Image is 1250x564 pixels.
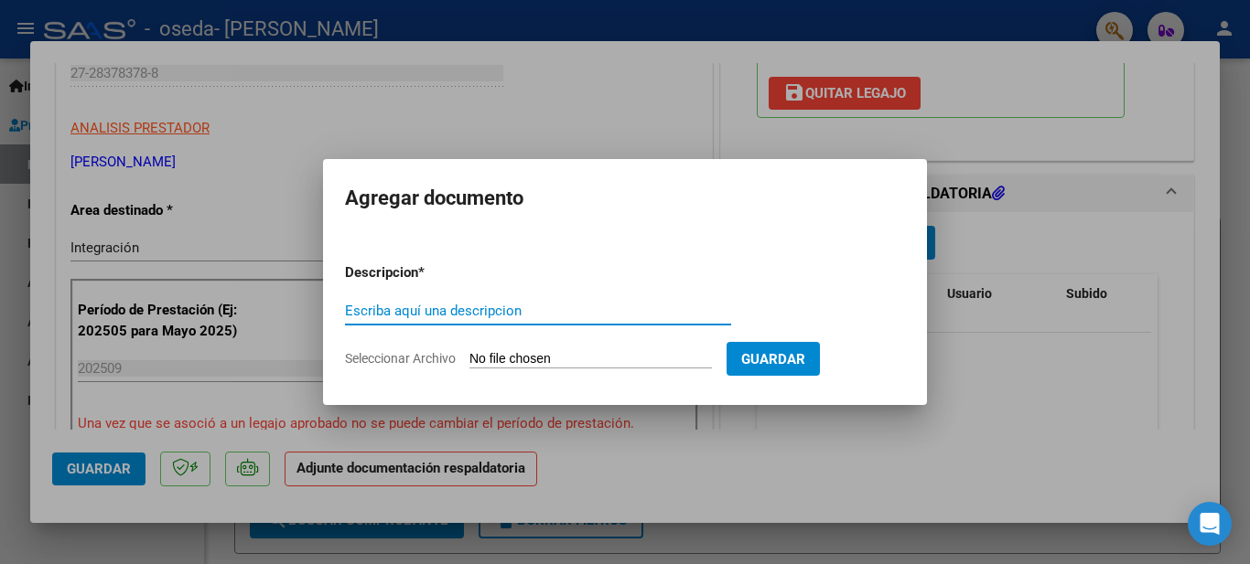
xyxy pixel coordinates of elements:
[741,351,805,367] span: Guardar
[345,181,905,216] h2: Agregar documento
[345,262,513,283] p: Descripcion
[1188,502,1232,546] div: Open Intercom Messenger
[727,342,820,376] button: Guardar
[345,351,456,366] span: Seleccionar Archivo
